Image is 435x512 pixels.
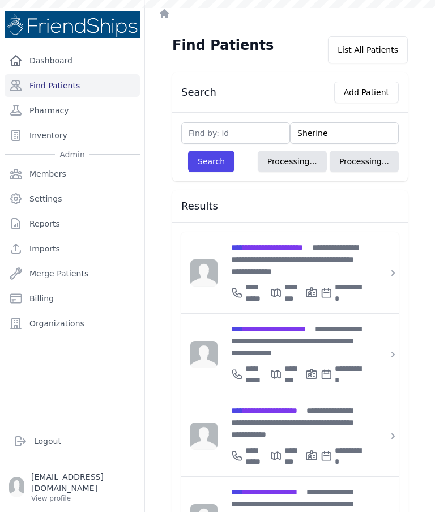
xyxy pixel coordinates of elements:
[190,341,217,368] img: person-242608b1a05df3501eefc295dc1bc67a.jpg
[172,36,274,54] h1: Find Patients
[5,163,140,185] a: Members
[31,471,135,494] p: [EMAIL_ADDRESS][DOMAIN_NAME]
[5,212,140,235] a: Reports
[31,494,135,503] p: View profile
[330,151,399,172] button: Processing...
[5,99,140,122] a: Pharmacy
[5,74,140,97] a: Find Patients
[334,82,399,103] button: Add Patient
[9,430,135,453] a: Logout
[5,262,140,285] a: Merge Patients
[5,124,140,147] a: Inventory
[55,149,89,160] span: Admin
[5,237,140,260] a: Imports
[5,312,140,335] a: Organizations
[258,151,327,172] button: Processing...
[5,49,140,72] a: Dashboard
[181,199,399,213] h3: Results
[328,36,408,63] div: List All Patients
[188,151,234,172] button: Search
[5,187,140,210] a: Settings
[5,11,140,38] img: Medical Missions EMR
[181,86,216,99] h3: Search
[190,423,217,450] img: person-242608b1a05df3501eefc295dc1bc67a.jpg
[9,471,135,503] a: [EMAIL_ADDRESS][DOMAIN_NAME] View profile
[5,287,140,310] a: Billing
[290,122,399,144] input: Search by: name, government id or phone
[190,259,217,287] img: person-242608b1a05df3501eefc295dc1bc67a.jpg
[181,122,290,144] input: Find by: id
